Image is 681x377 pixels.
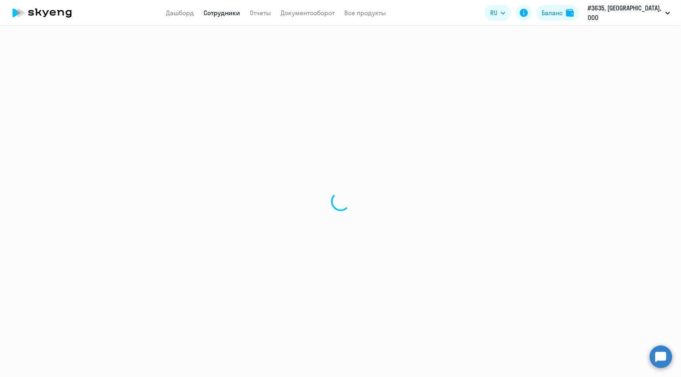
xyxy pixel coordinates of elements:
[490,8,497,18] span: RU
[250,9,271,17] a: Отчеты
[537,5,579,21] button: Балансbalance
[485,5,511,21] button: RU
[345,9,386,17] a: Все продукты
[542,8,563,18] div: Баланс
[584,3,674,22] button: #3635, [GEOGRAPHIC_DATA], ООО
[281,9,335,17] a: Документооборот
[588,3,662,22] p: #3635, [GEOGRAPHIC_DATA], ООО
[204,9,240,17] a: Сотрудники
[166,9,194,17] a: Дашборд
[566,9,574,17] img: balance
